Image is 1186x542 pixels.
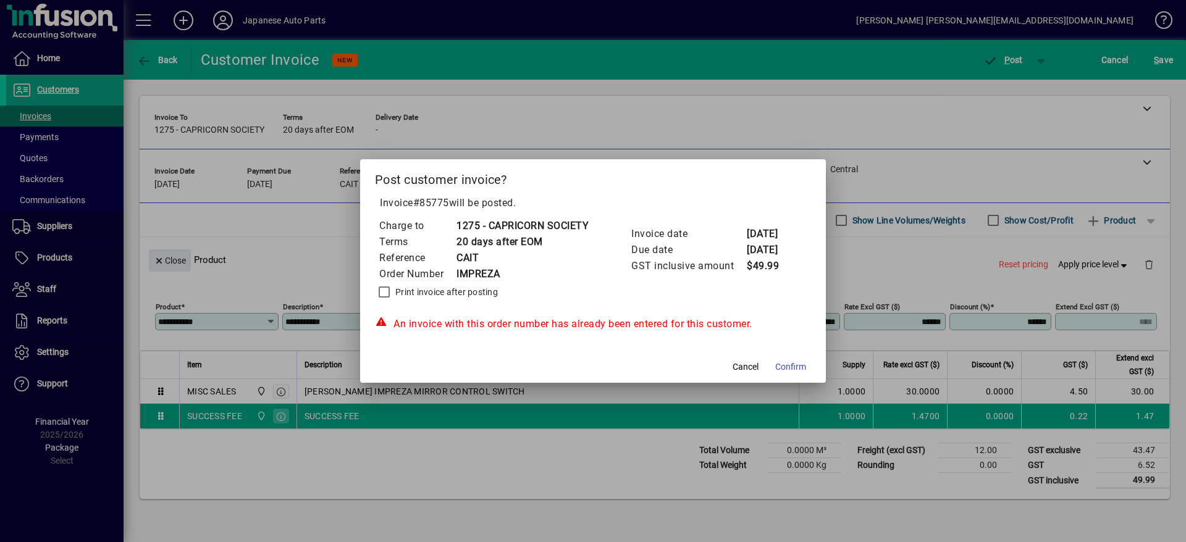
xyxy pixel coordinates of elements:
[379,266,456,282] td: Order Number
[379,234,456,250] td: Terms
[456,218,589,234] td: 1275 - CAPRICORN SOCIETY
[746,258,796,274] td: $49.99
[775,361,806,373] span: Confirm
[379,250,456,266] td: Reference
[631,258,746,274] td: GST inclusive amount
[413,197,449,209] span: #85775
[733,361,759,373] span: Cancel
[360,159,826,195] h2: Post customer invoice?
[631,226,746,242] td: Invoice date
[746,242,796,258] td: [DATE]
[375,317,811,331] div: An invoice with this order number has already been entered for this customer.
[746,226,796,242] td: [DATE]
[770,356,811,378] button: Confirm
[631,242,746,258] td: Due date
[456,234,589,250] td: 20 days after EOM
[456,250,589,266] td: CAIT
[726,356,765,378] button: Cancel
[375,196,811,211] p: Invoice will be posted .
[379,218,456,234] td: Charge to
[393,286,498,298] label: Print invoice after posting
[456,266,589,282] td: IMPREZA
